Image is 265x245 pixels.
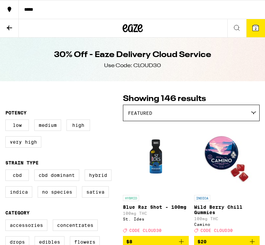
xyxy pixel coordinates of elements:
label: Very High [5,136,41,148]
span: Featured [128,110,152,116]
img: St. Ides - Blue Raz Shot - 100mg [123,125,189,192]
span: 2 [255,27,257,31]
legend: Strain Type [5,160,39,165]
label: No Species [38,186,77,198]
a: Open page for Wild Berry Chill Gummies from Camino [194,125,260,236]
p: 100mg THC [194,216,260,221]
legend: Category [5,210,30,215]
p: Blue Raz Shot - 100mg [123,204,189,210]
label: Low [5,119,29,131]
label: High [67,119,90,131]
label: Indica [5,186,32,198]
legend: Potency [5,110,27,115]
label: CBD [5,169,29,181]
p: Wild Berry Chill Gummies [194,204,260,215]
label: Medium [34,119,61,131]
label: Concentrates [53,219,98,231]
label: Accessories [5,219,47,231]
a: Open page for Blue Raz Shot - 100mg from St. Ides [123,125,189,236]
span: $8 [126,239,132,244]
span: CODE CLOUD30 [201,228,233,233]
p: 100mg THC [123,211,189,215]
h1: 30% Off - Eaze Delivery Cloud Service [54,49,211,61]
p: Showing 146 results [123,93,260,105]
div: Camino [194,222,260,227]
label: CBD Dominant [34,169,79,181]
div: Use Code: CLOUD30 [104,62,161,69]
div: St. Ides [123,217,189,221]
img: Camino - Wild Berry Chill Gummies [194,125,260,192]
label: Sativa [82,186,109,198]
span: Hi. Need any help? [4,5,48,10]
p: INDICA [194,195,210,201]
span: $20 [197,239,207,244]
label: Hybrid [85,169,112,181]
p: HYBRID [123,195,139,201]
button: 2 [246,19,265,37]
span: CODE CLOUD30 [129,228,162,233]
